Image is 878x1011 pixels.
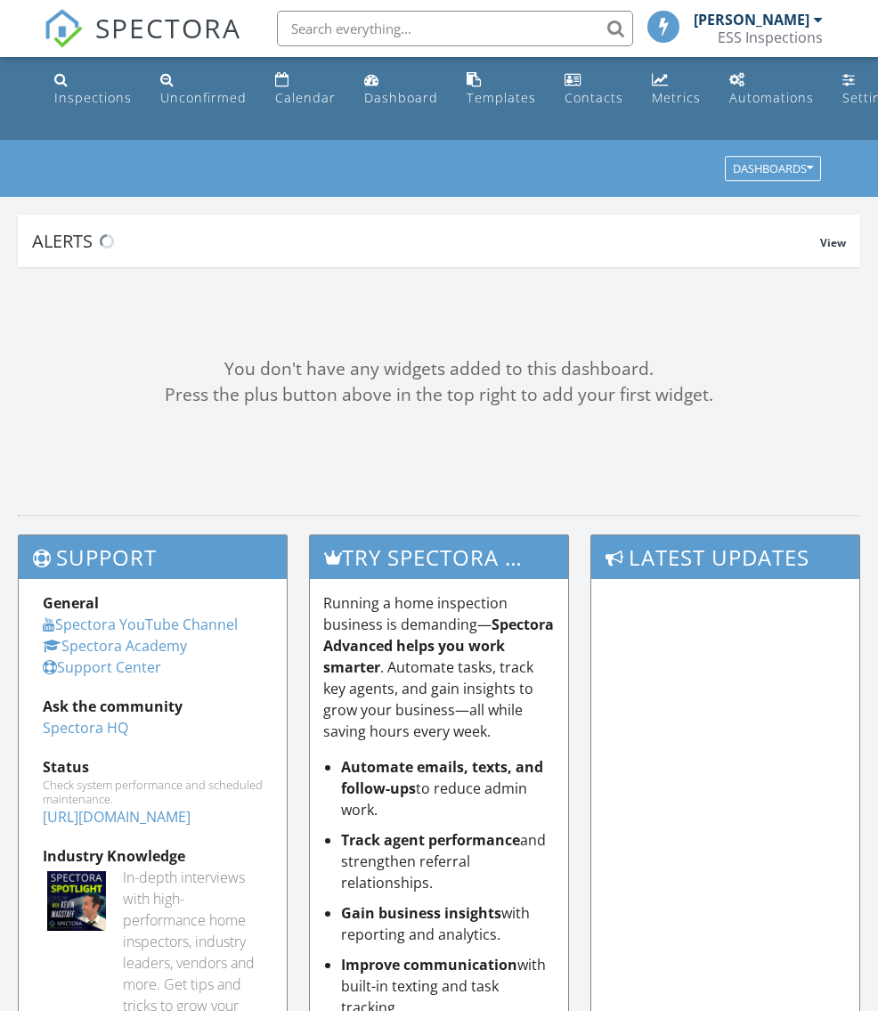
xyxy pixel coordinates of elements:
span: SPECTORA [95,9,241,46]
a: Automations (Basic) [722,64,821,115]
div: Alerts [32,229,820,253]
button: Dashboards [725,157,821,182]
span: View [820,235,846,250]
li: to reduce admin work. [341,756,554,820]
div: Check system performance and scheduled maintenance. [43,778,263,806]
a: Metrics [645,64,708,115]
h3: Latest Updates [591,535,859,579]
div: Inspections [54,89,132,106]
div: Automations [729,89,814,106]
strong: Gain business insights [341,903,501,923]
li: and strengthen referral relationships. [341,829,554,893]
img: The Best Home Inspection Software - Spectora [44,9,83,48]
h3: Support [19,535,287,579]
a: [URL][DOMAIN_NAME] [43,807,191,827]
div: Dashboards [733,163,813,175]
div: Ask the community [43,696,263,717]
strong: Improve communication [341,955,517,974]
a: Templates [459,64,543,115]
a: Inspections [47,64,139,115]
a: Contacts [557,64,630,115]
a: Spectora YouTube Channel [43,615,238,634]
a: Spectora HQ [43,718,128,738]
input: Search everything... [277,11,633,46]
div: Dashboard [364,89,438,106]
a: Spectora Academy [43,636,187,656]
div: You don't have any widgets added to this dashboard. [18,356,860,382]
div: ESS Inspections [718,29,823,46]
strong: Automate emails, texts, and follow-ups [341,757,543,798]
div: Calendar [275,89,336,106]
li: with reporting and analytics. [341,902,554,945]
div: [PERSON_NAME] [694,11,809,29]
div: Press the plus button above in the top right to add your first widget. [18,382,860,408]
div: Industry Knowledge [43,845,263,867]
p: Running a home inspection business is demanding— . Automate tasks, track key agents, and gain ins... [323,592,554,742]
a: Support Center [43,657,161,677]
a: Unconfirmed [153,64,254,115]
a: Calendar [268,64,343,115]
strong: Track agent performance [341,830,520,850]
strong: Spectora Advanced helps you work smarter [323,615,554,677]
a: SPECTORA [44,24,241,61]
div: Contacts [565,89,623,106]
h3: Try spectora advanced [DATE] [310,535,567,579]
div: Metrics [652,89,701,106]
img: Spectoraspolightmain [47,871,106,930]
div: Status [43,756,263,778]
div: Templates [467,89,536,106]
a: Dashboard [357,64,445,115]
div: Unconfirmed [160,89,247,106]
strong: General [43,593,99,613]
